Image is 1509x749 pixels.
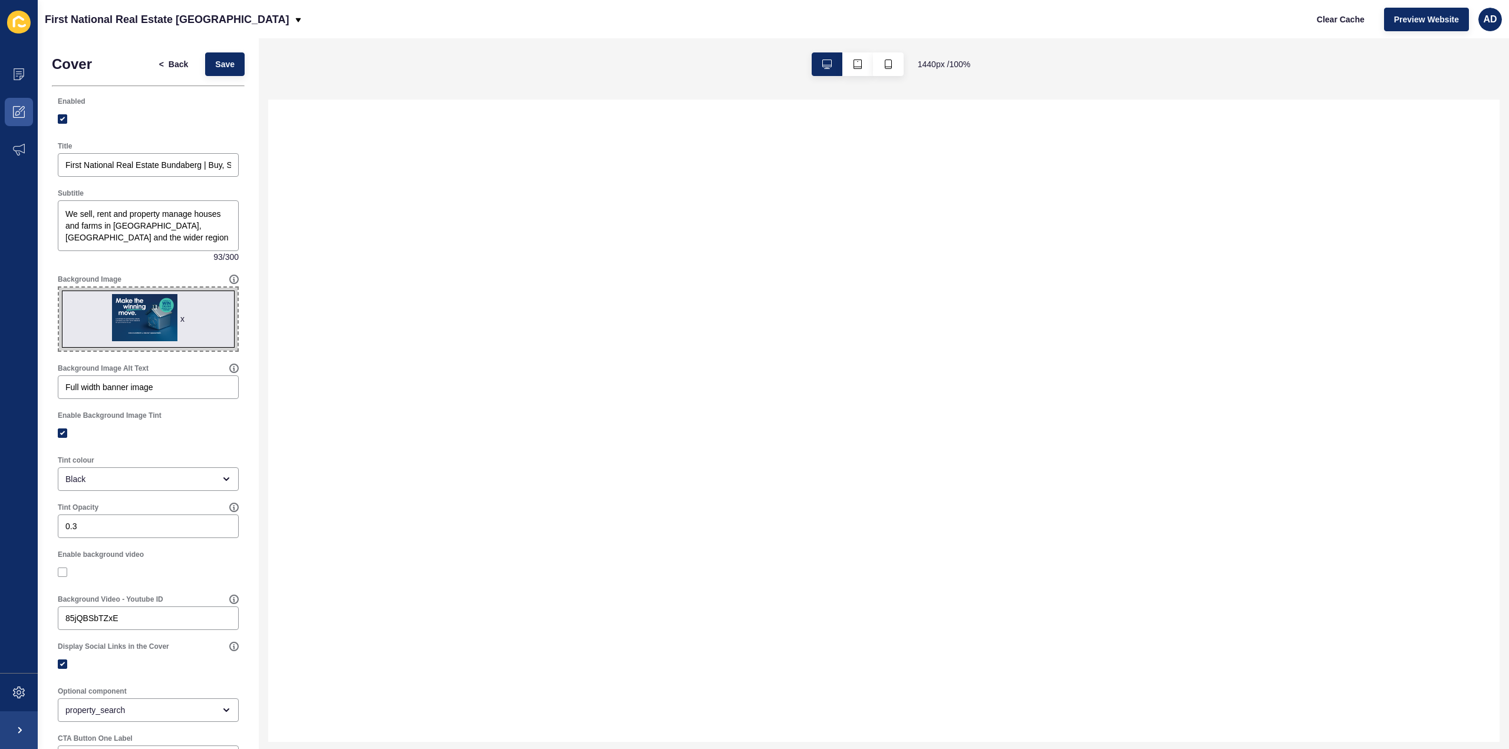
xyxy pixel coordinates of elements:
button: Clear Cache [1307,8,1375,31]
label: Optional component [58,687,127,696]
span: < [159,58,164,70]
label: Tint Opacity [58,503,98,512]
span: 93 [213,251,223,263]
label: Background Image Alt Text [58,364,149,373]
h1: Cover [52,56,92,72]
span: Back [169,58,188,70]
span: 300 [225,251,239,263]
button: Preview Website [1384,8,1469,31]
label: CTA Button One Label [58,734,133,743]
span: 1440 px / 100 % [918,58,971,70]
label: Title [58,141,72,151]
span: AD [1483,14,1497,25]
div: open menu [58,467,239,491]
button: <Back [149,52,199,76]
div: x [180,313,184,325]
label: Tint colour [58,456,94,465]
label: Background Image [58,275,121,284]
span: / [223,251,225,263]
button: Save [205,52,245,76]
label: Enable Background Image Tint [58,411,162,420]
label: Display Social Links in the Cover [58,642,169,651]
label: Enabled [58,97,85,106]
label: Subtitle [58,189,84,198]
label: Enable background video [58,550,144,559]
span: Preview Website [1394,14,1459,25]
p: First National Real Estate [GEOGRAPHIC_DATA] [45,5,289,34]
span: Save [215,58,235,70]
span: Clear Cache [1317,14,1365,25]
textarea: We sell, rent and property manage houses and farms in [GEOGRAPHIC_DATA], [GEOGRAPHIC_DATA] and th... [60,202,237,249]
label: Background Video - Youtube ID [58,595,163,604]
div: open menu [58,698,239,722]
